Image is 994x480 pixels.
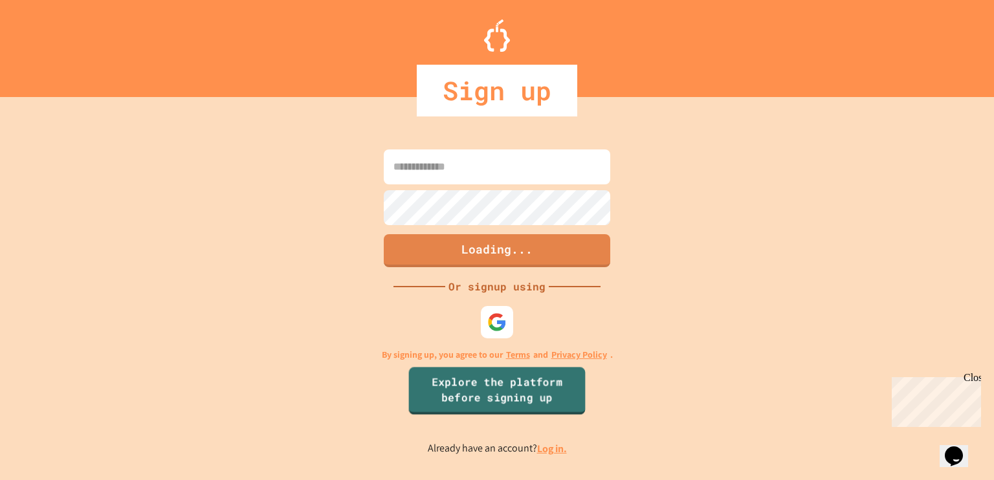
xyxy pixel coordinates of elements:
p: By signing up, you agree to our and . [382,348,613,362]
div: Sign up [417,65,577,116]
a: Privacy Policy [551,348,607,362]
button: Loading... [384,234,610,267]
div: Chat with us now!Close [5,5,89,82]
a: Log in. [537,442,567,455]
div: Or signup using [445,279,549,294]
a: Explore the platform before signing up [409,367,586,414]
iframe: chat widget [887,372,981,427]
img: Logo.svg [484,19,510,52]
p: Already have an account? [428,441,567,457]
iframe: chat widget [940,428,981,467]
img: google-icon.svg [487,312,507,332]
a: Terms [506,348,530,362]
